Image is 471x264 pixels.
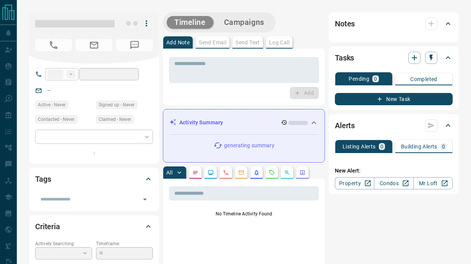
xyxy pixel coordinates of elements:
[413,177,453,189] a: Mr.Loft
[35,220,60,233] h2: Criteria
[140,194,150,205] button: Open
[410,77,437,82] p: Completed
[335,167,453,175] p: New Alert:
[374,177,413,189] a: Condos
[335,15,453,33] div: Notes
[238,169,244,176] svg: Emails
[335,49,453,67] div: Tasks
[335,93,453,105] button: New Task
[223,169,229,176] svg: Calls
[38,116,75,123] span: Contacted - Never
[167,16,213,29] button: Timeline
[269,169,275,176] svg: Requests
[335,119,355,132] h2: Alerts
[99,116,131,123] span: Claimed - Never
[99,101,135,109] span: Signed up - Never
[38,101,66,109] span: Active - Never
[253,169,260,176] svg: Listing Alerts
[216,16,272,29] button: Campaigns
[76,39,112,51] span: No Email
[442,144,445,149] p: 0
[35,39,72,51] span: No Number
[401,144,437,149] p: Building Alerts
[116,39,153,51] span: No Number
[169,116,318,130] div: Activity Summary
[349,76,369,81] p: Pending
[374,76,377,81] p: 0
[169,210,319,217] p: No Timeline Activity Found
[35,217,153,236] div: Criteria
[166,40,190,45] p: Add Note
[335,52,354,64] h2: Tasks
[35,240,92,247] p: Actively Searching:
[380,144,383,149] p: 0
[335,18,355,30] h2: Notes
[208,169,214,176] svg: Lead Browsing Activity
[343,144,376,149] p: Listing Alerts
[35,170,153,188] div: Tags
[35,173,51,185] h2: Tags
[299,169,305,176] svg: Agent Actions
[335,177,374,189] a: Property
[166,170,172,175] p: All
[335,116,453,135] div: Alerts
[96,240,153,247] p: Timeframe:
[284,169,290,176] svg: Opportunities
[224,142,274,150] p: generating summary
[47,87,50,93] a: --
[192,169,198,176] svg: Notes
[179,119,223,127] p: Activity Summary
